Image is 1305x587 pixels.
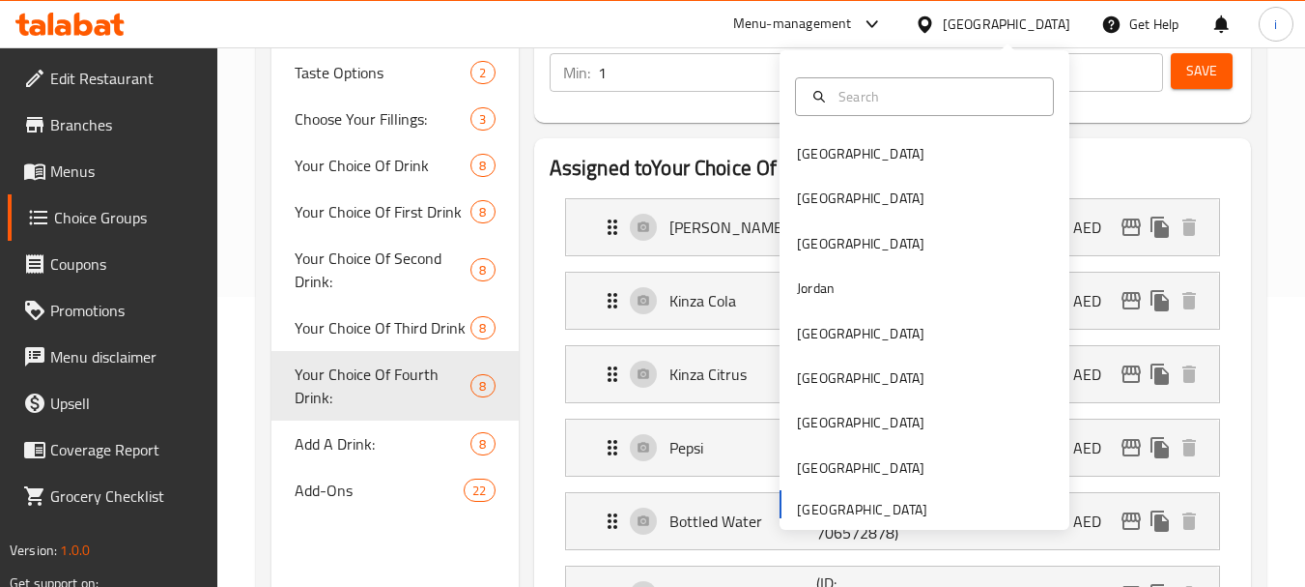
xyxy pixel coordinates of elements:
button: edit [1117,286,1146,315]
button: duplicate [1146,213,1175,242]
span: Coverage Report [50,438,203,461]
button: delete [1175,433,1204,462]
a: Edit Restaurant [8,55,218,102]
div: [GEOGRAPHIC_DATA] [797,457,924,479]
div: Choices [470,154,495,177]
div: Expand [566,273,1219,329]
input: Search [831,86,1041,107]
button: delete [1175,360,1204,389]
span: Promotions [50,299,203,322]
div: Your Choice Of Drink8 [271,142,518,189]
div: Expand [566,420,1219,476]
div: Taste Options2 [271,49,518,96]
a: Coupons [8,241,218,287]
button: duplicate [1146,507,1175,536]
div: Your Choice Of First Drink8 [271,189,518,235]
div: Your Choice Of Second Drink:8 [271,235,518,305]
span: 8 [471,435,494,454]
a: Promotions [8,287,218,334]
div: Expand [566,199,1219,255]
p: (ID: 706572878) [816,498,915,544]
a: Menus [8,148,218,194]
div: Expand [566,346,1219,402]
div: Choices [470,374,495,397]
span: 1.0.0 [60,538,90,563]
a: Branches [8,102,218,148]
p: [PERSON_NAME] [669,216,817,239]
span: Choice Groups [54,206,203,229]
div: [GEOGRAPHIC_DATA] [797,323,924,344]
span: Your Choice Of Third Drink [295,316,470,339]
p: 0 AED [1061,510,1117,533]
div: Choices [470,316,495,339]
p: Kinza Citrus [669,363,817,386]
span: 3 [471,110,494,129]
div: Choices [470,432,495,455]
button: delete [1175,507,1204,536]
button: Save [1171,53,1233,89]
span: Edit Restaurant [50,67,203,90]
div: Your Choice Of Third Drink8 [271,305,518,351]
div: [GEOGRAPHIC_DATA] [943,14,1070,35]
div: Choices [470,107,495,131]
span: Version: [10,538,57,563]
span: 2 [471,64,494,82]
span: Grocery Checklist [50,484,203,508]
div: [GEOGRAPHIC_DATA] [797,188,924,209]
div: Expand [566,493,1219,549]
span: i [1274,14,1277,35]
li: Expand [550,191,1235,264]
span: 8 [471,157,494,175]
p: 0 AED [1061,436,1117,459]
h2: Assigned to Your Choice Of Fourth Drink: [550,154,1235,183]
a: Coverage Report [8,426,218,473]
span: 22 [465,482,494,500]
div: Menu-management [733,13,852,36]
span: Coupons [50,252,203,276]
span: Menus [50,160,203,183]
div: Choose Your Fillings:3 [271,96,518,142]
span: Your Choice Of Fourth Drink: [295,363,470,409]
button: duplicate [1146,433,1175,462]
button: edit [1117,360,1146,389]
span: Add A Drink: [295,432,470,455]
span: Upsell [50,392,203,415]
span: Your Choice Of Drink [295,154,470,177]
div: [GEOGRAPHIC_DATA] [797,233,924,254]
p: Kinza Cola [669,289,817,312]
div: [GEOGRAPHIC_DATA] [797,367,924,389]
li: Expand [550,338,1235,411]
span: 8 [471,377,494,396]
div: [GEOGRAPHIC_DATA] [797,412,924,433]
span: Taste Options [295,61,470,84]
button: edit [1117,213,1146,242]
button: delete [1175,213,1204,242]
li: Expand [550,484,1235,558]
button: duplicate [1146,360,1175,389]
button: duplicate [1146,286,1175,315]
div: Choices [464,479,495,502]
p: Min: [563,61,590,84]
div: Choices [470,258,495,281]
li: Expand [550,411,1235,484]
button: edit [1117,433,1146,462]
div: Jordan [797,278,835,299]
a: Upsell [8,380,218,426]
p: 0 AED [1061,363,1117,386]
p: Pepsi [669,436,817,459]
div: [GEOGRAPHIC_DATA] [797,143,924,164]
div: Add-Ons22 [271,467,518,514]
a: Menu disclaimer [8,334,218,380]
div: Add A Drink:8 [271,421,518,467]
p: 0 AED [1061,289,1117,312]
div: Choices [470,61,495,84]
span: 8 [471,203,494,221]
div: Choices [470,200,495,223]
span: 8 [471,319,494,338]
button: edit [1117,507,1146,536]
p: Bottled Water [669,510,817,533]
span: Menu disclaimer [50,345,203,368]
span: Choose Your Fillings: [295,107,470,131]
div: Your Choice Of Fourth Drink:8 [271,351,518,421]
span: Branches [50,113,203,136]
